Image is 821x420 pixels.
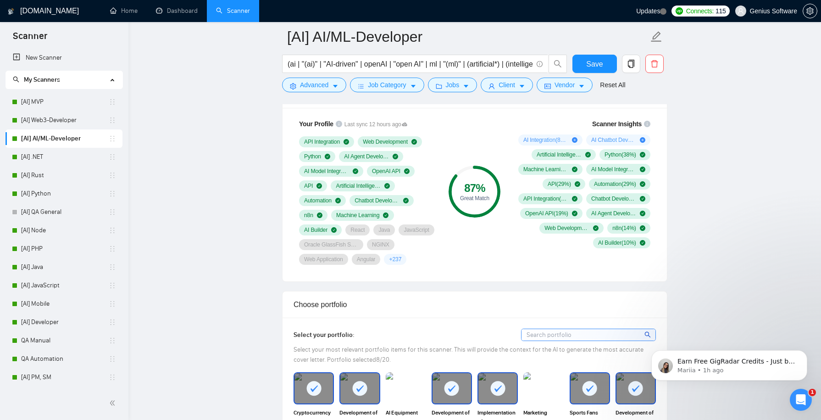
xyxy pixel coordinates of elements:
span: check-circle [572,211,577,216]
a: [AI] MVP [21,93,109,111]
button: userClientcaret-down [481,78,533,92]
span: holder [109,337,116,344]
li: [AI] Node [6,221,122,240]
span: check-circle [640,167,645,172]
div: Вони не зазначаються в промпті, інформація для генерації кавер леттера береться в пріоритеті з ци... [15,48,143,111]
span: holder [109,374,116,381]
span: holder [109,319,116,326]
span: Chatbot Development [355,197,399,204]
a: [AI] Mobile [21,295,109,313]
div: Будь ласка, звертайтесь :) [7,278,113,298]
span: check-circle [353,168,358,174]
li: [AI] JavaScript [6,276,122,295]
span: caret-down [519,83,525,90]
span: Python [304,153,321,160]
div: ок, дякую! [126,251,176,271]
li: [AI] Python [6,185,122,203]
img: Profile image for AI Assistant from GigRadar 📡 [26,5,41,20]
button: copy [622,55,640,73]
span: check-circle [572,167,577,172]
span: check-circle [331,227,337,233]
a: [AI] QA General [21,203,109,221]
div: тобто в промпі не треба на них посилатися? [33,124,176,153]
button: idcardVendorcaret-down [537,78,593,92]
div: Dima says… [7,278,176,306]
li: [AI] Java [6,258,122,276]
span: check-circle [393,154,398,159]
span: NGINX [372,241,389,248]
span: check-circle [335,198,341,203]
li: [AI] Mobile [6,295,122,313]
span: OpenAI API ( 19 %) [525,210,568,217]
a: searchScanner [216,7,250,15]
span: Connects: [686,6,714,16]
p: The team can also help [44,11,114,21]
input: Scanner name... [287,25,649,48]
span: Oracle GlassFish Server [304,241,358,248]
span: caret-down [463,83,469,90]
div: Вони не зазначаються в промпті, інформація для генерації кавер леттера береться в пріоритеті з ци... [7,43,150,117]
div: Dima says… [7,43,176,124]
span: API [304,182,313,190]
span: setting [290,83,296,90]
li: [AI] AI/ML-Developer [6,129,122,148]
div: В цілому - ні, АІ буде брати контекст для створення каверу звідти автоматично. Якщо ж треба конкр... [15,166,143,238]
div: В цілому - ні, АІ буде брати контекст для створення каверу звідти автоматично.Якщо ж треба конкре... [7,161,150,244]
span: check-circle [640,240,645,246]
span: Python ( 38 %) [605,151,636,158]
span: Chatbot Development ( 19 %) [591,195,636,202]
span: Web Development ( 14 %) [544,224,589,232]
a: [AI] JavaScript [21,276,109,295]
a: homeHome [110,7,138,15]
span: check-circle [384,183,390,189]
div: 87 % [449,183,500,194]
span: API Integration ( 24 %) [523,195,568,202]
a: [AI] .NET [21,148,109,166]
span: delete [646,60,663,68]
span: check-circle [383,213,388,218]
button: Save [572,55,617,73]
button: setting [803,4,817,18]
button: barsJob Categorycaret-down [350,78,424,92]
span: AI Builder ( 10 %) [598,239,636,246]
input: Search portfolio [521,329,655,341]
div: Будь ласка, звертайтесь :) [15,284,105,293]
span: holder [109,263,116,271]
span: holder [109,245,116,252]
span: Automation [304,197,332,204]
span: Automation ( 29 %) [594,180,636,188]
span: check-circle [404,168,410,174]
img: logo [8,4,14,19]
span: holder [109,282,116,289]
span: Web Development [363,138,408,146]
img: portfolio thumbnail image [523,372,564,404]
button: go back [6,4,23,21]
li: QA Automation [6,350,122,368]
span: Updates [636,7,660,15]
button: settingAdvancedcaret-down [282,78,346,92]
a: [AI] Developer [21,313,109,331]
span: user [738,8,744,14]
span: Scanner [6,29,55,49]
span: check-circle [316,183,322,189]
span: Angular [357,256,376,263]
span: check-circle [411,139,417,145]
span: Machine Learning ( 33 %) [523,166,568,173]
span: folder [436,83,442,90]
span: check-circle [572,196,577,202]
h1: AI Assistant from GigRadar 📡 [44,5,153,11]
iframe: Intercom live chat [790,389,812,411]
li: New Scanner [6,49,122,67]
span: holder [109,153,116,161]
span: Select your portfolio: [294,331,355,339]
span: user [488,83,495,90]
li: [AI] .NET [6,148,122,166]
span: AI Model Integration ( 29 %) [591,166,636,173]
img: upwork-logo.png [676,7,683,15]
span: setting [803,7,817,15]
span: holder [109,227,116,234]
span: Client [499,80,515,90]
span: Job Category [368,80,406,90]
span: info-circle [537,61,543,67]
